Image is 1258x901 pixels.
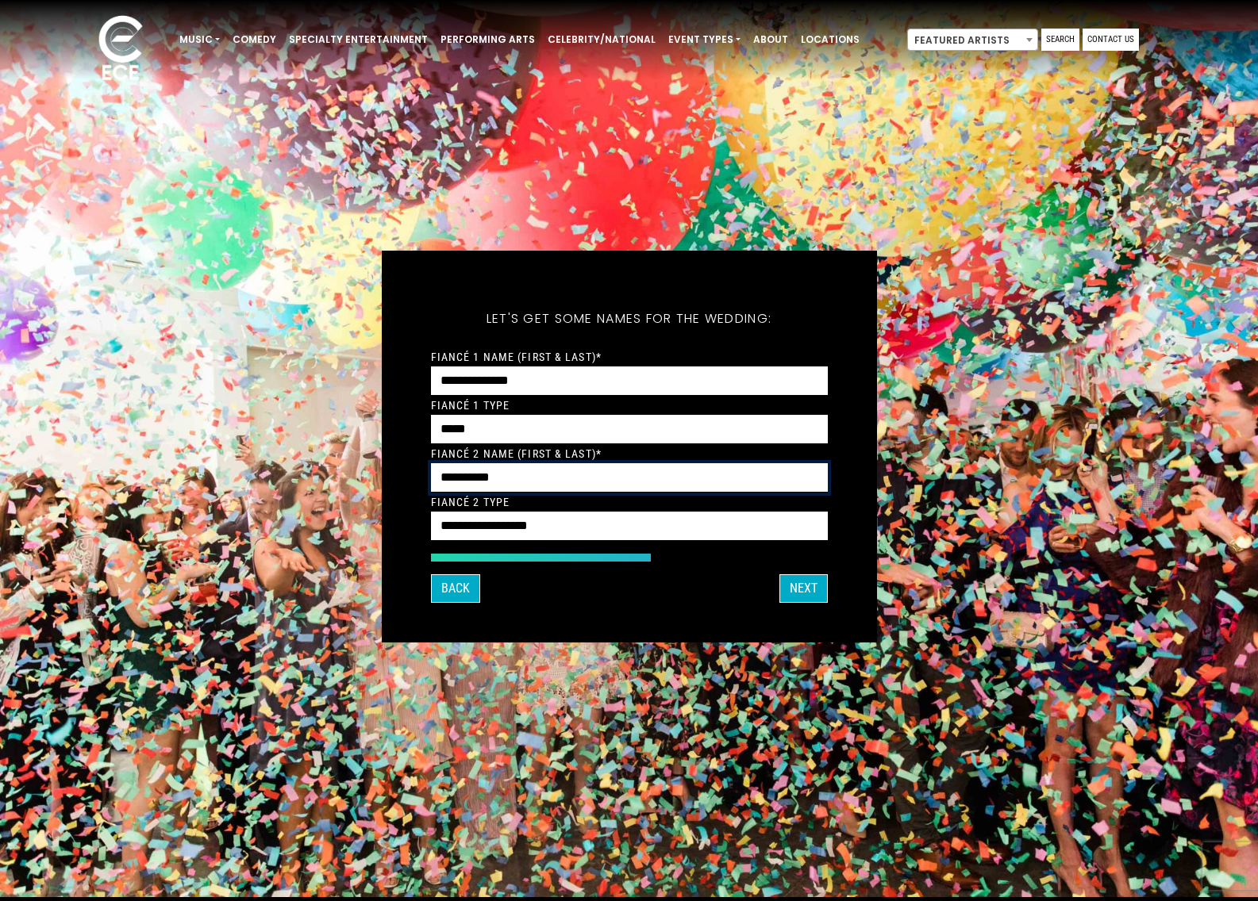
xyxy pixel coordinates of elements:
a: Specialty Entertainment [283,26,434,53]
a: Contact Us [1083,29,1139,51]
label: Fiancé 1 Name (First & Last)* [431,350,602,364]
a: Locations [794,26,866,53]
h5: Let's get some names for the wedding: [431,290,828,347]
a: Comedy [226,26,283,53]
button: Next [779,574,828,603]
a: Music [173,26,226,53]
a: Celebrity/National [541,26,662,53]
a: Event Types [662,26,747,53]
span: Featured Artists [907,29,1038,51]
img: ece_new_logo_whitev2-1.png [81,11,160,88]
label: Fiancé 2 Type [431,495,510,509]
button: Back [431,574,480,603]
span: Featured Artists [908,29,1037,52]
a: Search [1041,29,1079,51]
label: Fiancé 2 Name (First & Last)* [431,447,602,461]
label: Fiancé 1 Type [431,398,510,412]
a: About [747,26,794,53]
a: Performing Arts [434,26,541,53]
